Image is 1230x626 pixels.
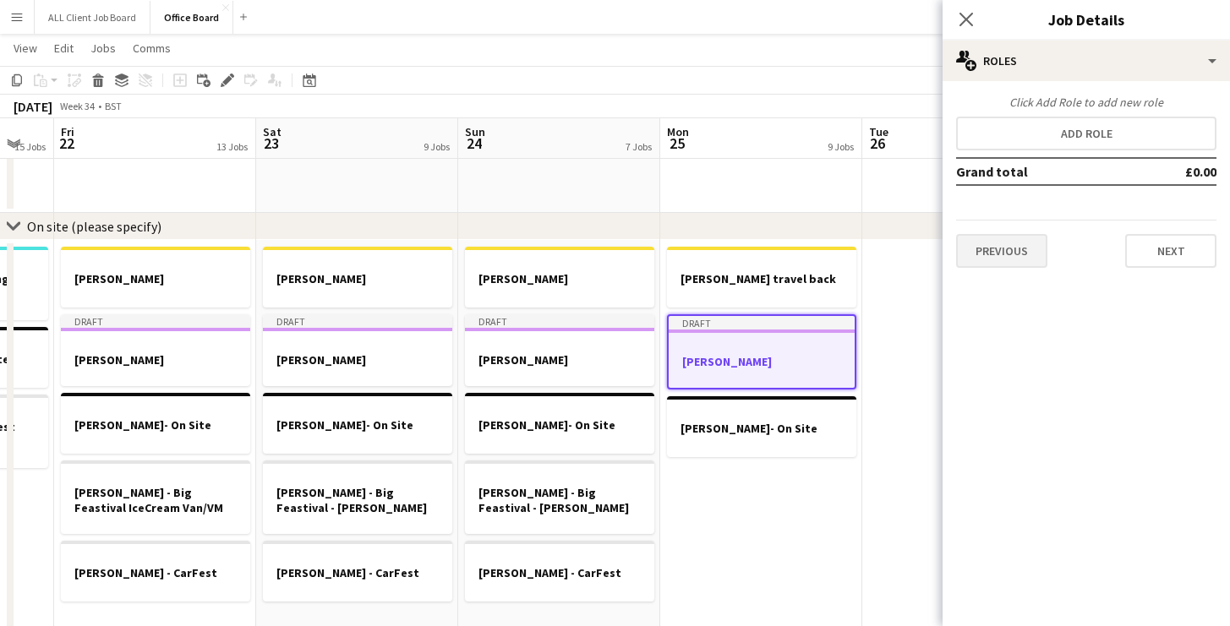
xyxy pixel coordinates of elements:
span: 22 [58,133,74,153]
div: Draft [61,314,250,328]
h3: Job Details [943,8,1230,30]
h3: [PERSON_NAME] - Big Feastival - [PERSON_NAME] [465,485,654,515]
h3: [PERSON_NAME]- On Site [667,421,856,436]
a: Jobs [84,37,123,59]
div: Roles [943,41,1230,81]
div: Draft [263,314,452,328]
button: Previous [956,234,1047,268]
div: Draft [669,316,855,329]
app-job-card: [PERSON_NAME]- On Site [465,393,654,454]
app-job-card: [PERSON_NAME] [263,247,452,308]
span: Jobs [90,41,116,56]
app-job-card: [PERSON_NAME]- On Site [61,393,250,454]
span: 25 [664,133,689,153]
div: On site (please specify) [27,218,161,235]
button: Next [1125,234,1216,268]
td: £0.00 [1136,158,1216,185]
app-job-card: [PERSON_NAME]- On Site [667,396,856,457]
app-job-card: [PERSON_NAME] [61,247,250,308]
h3: [PERSON_NAME]- On Site [263,417,452,433]
td: Grand total [956,158,1136,185]
div: 9 Jobs [424,140,450,153]
a: View [7,37,44,59]
span: Comms [133,41,171,56]
app-job-card: [PERSON_NAME] - Big Feastival - [PERSON_NAME] [263,460,452,534]
div: 15 Jobs [14,140,46,153]
span: 24 [462,133,485,153]
h3: [PERSON_NAME] - CarFest [465,565,654,580]
div: 7 Jobs [626,140,652,153]
h3: [PERSON_NAME] [61,352,250,367]
div: Draft [465,314,654,328]
app-job-card: Draft[PERSON_NAME] [61,314,250,386]
app-job-card: [PERSON_NAME] travel back [667,247,856,308]
app-job-card: [PERSON_NAME] - CarFest [61,541,250,602]
h3: [PERSON_NAME] [263,352,452,367]
h3: [PERSON_NAME] [465,352,654,367]
span: 26 [866,133,888,153]
div: 9 Jobs [828,140,854,153]
h3: [PERSON_NAME] [669,354,855,369]
a: Comms [126,37,178,59]
app-job-card: [PERSON_NAME] - CarFest [465,541,654,602]
h3: [PERSON_NAME] [61,271,250,286]
app-job-card: Draft[PERSON_NAME] [667,314,856,389]
h3: [PERSON_NAME] [263,271,452,286]
span: Fri [61,124,74,139]
span: Tue [869,124,888,139]
div: BST [105,100,122,112]
div: 13 Jobs [216,140,248,153]
span: Sun [465,124,485,139]
app-job-card: [PERSON_NAME] - CarFest [263,541,452,602]
h3: [PERSON_NAME]- On Site [61,417,250,433]
h3: [PERSON_NAME] [465,271,654,286]
div: [DATE] [14,98,52,115]
h3: [PERSON_NAME] - CarFest [61,565,250,580]
span: Edit [54,41,74,56]
span: Mon [667,124,689,139]
h3: [PERSON_NAME] - Big Feastival IceCream Van/VM [61,485,250,515]
div: Click Add Role to add new role [956,95,1216,110]
span: View [14,41,37,56]
h3: [PERSON_NAME] - CarFest [263,565,452,580]
button: ALL Client Job Board [35,1,150,34]
button: Office Board [150,1,233,34]
span: Sat [263,124,282,139]
h3: [PERSON_NAME] travel back [667,271,856,286]
a: Edit [47,37,80,59]
app-job-card: [PERSON_NAME] - Big Feastival - [PERSON_NAME] [465,460,654,534]
app-job-card: Draft[PERSON_NAME] [263,314,452,386]
app-job-card: [PERSON_NAME] [465,247,654,308]
span: Week 34 [56,100,98,112]
button: Add role [956,117,1216,150]
h3: [PERSON_NAME]- On Site [465,417,654,433]
app-job-card: [PERSON_NAME] - Big Feastival IceCream Van/VM [61,460,250,534]
h3: [PERSON_NAME] - Big Feastival - [PERSON_NAME] [263,485,452,515]
app-job-card: [PERSON_NAME]- On Site [263,393,452,454]
span: 23 [260,133,282,153]
app-job-card: Draft[PERSON_NAME] [465,314,654,386]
